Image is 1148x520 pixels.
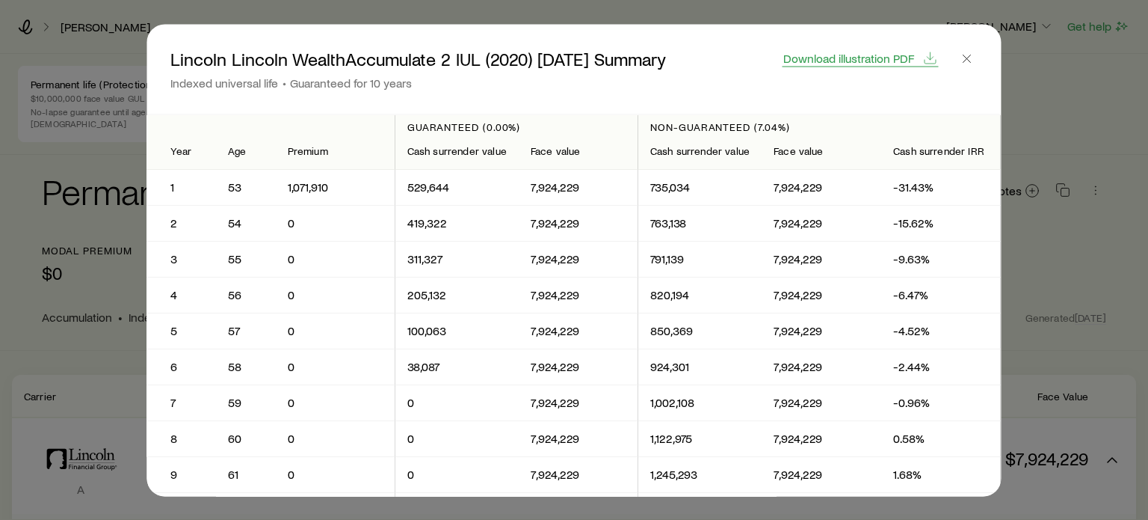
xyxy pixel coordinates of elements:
[774,180,870,195] p: 7,924,229
[170,145,192,157] div: Year
[650,180,750,195] p: 735,034
[407,323,507,338] p: 100,063
[407,467,507,482] p: 0
[228,359,264,374] p: 58
[228,467,264,482] p: 61
[531,145,626,157] div: Face value
[783,52,914,64] span: Download illustration PDF
[228,323,264,338] p: 57
[894,431,989,446] p: 0.58%
[531,323,626,338] p: 7,924,229
[650,120,988,132] p: Non-guaranteed (7.04%)
[894,180,989,195] p: -31.43%
[774,467,870,482] p: 7,924,229
[774,145,870,157] div: Face value
[407,395,507,410] p: 0
[650,395,750,410] p: 1,002,108
[894,395,989,410] p: -0.96%
[288,145,383,157] div: Premium
[170,75,666,90] p: Indexed universal life Guaranteed for 10 years
[650,145,750,157] div: Cash surrender value
[407,287,507,302] p: 205,132
[170,287,192,302] p: 4
[407,145,507,157] div: Cash surrender value
[288,323,383,338] p: 0
[228,287,264,302] p: 56
[170,467,192,482] p: 9
[170,395,192,410] p: 7
[228,251,264,266] p: 55
[288,395,383,410] p: 0
[407,359,507,374] p: 38,087
[288,287,383,302] p: 0
[288,215,383,230] p: 0
[531,359,626,374] p: 7,924,229
[170,180,192,195] p: 1
[170,251,192,266] p: 3
[288,180,383,195] p: 1,071,910
[288,431,383,446] p: 0
[531,431,626,446] p: 7,924,229
[407,180,507,195] p: 529,644
[774,395,870,410] p: 7,924,229
[774,359,870,374] p: 7,924,229
[531,180,626,195] p: 7,924,229
[894,467,989,482] p: 1.68%
[894,215,989,230] p: -15.62%
[894,287,989,302] p: -6.47%
[531,287,626,302] p: 7,924,229
[774,251,870,266] p: 7,924,229
[228,180,264,195] p: 53
[288,251,383,266] p: 0
[531,395,626,410] p: 7,924,229
[170,48,666,69] p: Lincoln Lincoln WealthAccumulate 2 IUL (2020) [DATE] Summary
[170,323,192,338] p: 5
[170,359,192,374] p: 6
[407,120,626,132] p: Guaranteed (0.00%)
[407,251,507,266] p: 311,327
[650,431,750,446] p: 1,122,975
[170,431,192,446] p: 8
[650,323,750,338] p: 850,369
[650,215,750,230] p: 763,138
[774,287,870,302] p: 7,924,229
[894,323,989,338] p: -4.52%
[170,215,192,230] p: 2
[228,431,264,446] p: 60
[531,251,626,266] p: 7,924,229
[650,359,750,374] p: 924,301
[783,49,939,67] button: Download illustration PDF
[228,215,264,230] p: 54
[894,251,989,266] p: -9.63%
[650,251,750,266] p: 791,139
[531,467,626,482] p: 7,924,229
[774,215,870,230] p: 7,924,229
[531,215,626,230] p: 7,924,229
[288,467,383,482] p: 0
[228,145,264,157] div: Age
[650,467,750,482] p: 1,245,293
[650,287,750,302] p: 820,194
[407,431,507,446] p: 0
[774,323,870,338] p: 7,924,229
[894,359,989,374] p: -2.44%
[407,215,507,230] p: 419,322
[774,431,870,446] p: 7,924,229
[894,145,989,157] div: Cash surrender IRR
[288,359,383,374] p: 0
[228,395,264,410] p: 59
